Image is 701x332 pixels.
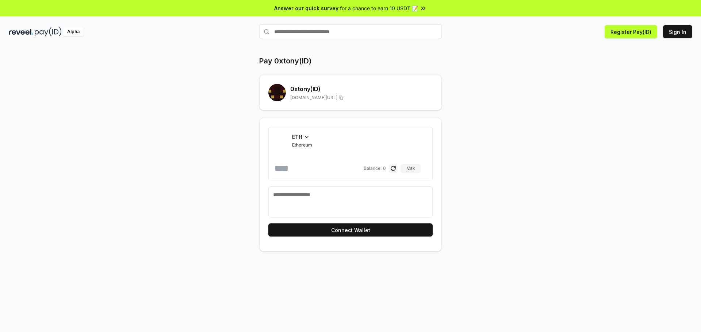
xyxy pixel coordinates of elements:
h2: 0xtony (ID) [290,85,433,93]
img: reveel_dark [9,27,33,36]
span: Ethereum [292,142,312,148]
span: for a chance to earn 10 USDT 📝 [340,4,418,12]
span: 0 [383,165,386,171]
button: Register Pay(ID) [605,25,657,38]
h1: Pay 0xtony(ID) [259,56,311,66]
span: Balance: [364,165,382,171]
button: Max [401,164,421,173]
span: [DOMAIN_NAME][URL] [290,95,337,101]
button: Sign In [663,25,692,38]
div: Alpha [63,27,84,36]
span: Answer our quick survey [274,4,338,12]
button: Connect Wallet [268,223,433,237]
img: pay_id [35,27,62,36]
span: ETH [292,133,302,141]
